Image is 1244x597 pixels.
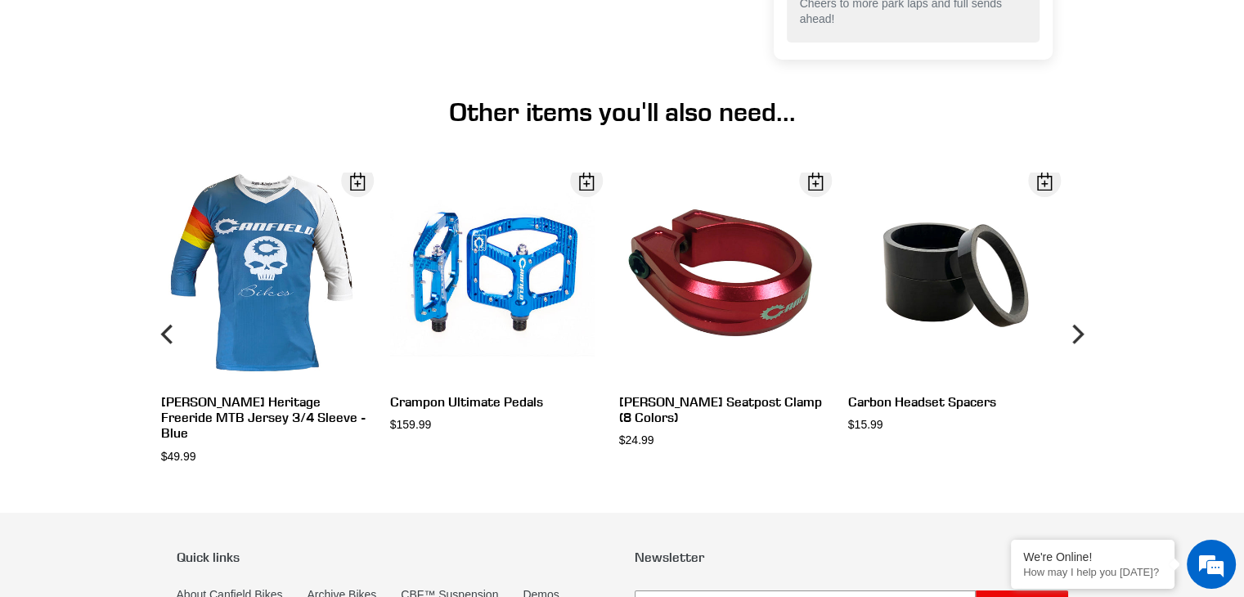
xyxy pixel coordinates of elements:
[268,8,308,47] div: Minimize live chat window
[152,173,185,496] button: Previous
[95,189,226,354] span: We're online!
[177,97,1068,128] h1: Other items you'll also need...
[110,92,299,113] div: Chat with us now
[1023,566,1162,578] p: How may I help you today?
[1060,173,1093,496] button: Next
[390,173,595,433] a: Crampon Ultimate Pedals $159.99 Open Dialog Crampon Ultimate Pedals
[177,550,610,565] p: Quick links
[1023,550,1162,563] div: We're Online!
[18,90,43,114] div: Navigation go back
[8,412,312,469] textarea: Type your message and hit 'Enter'
[635,550,1068,565] p: Newsletter
[52,82,93,123] img: d_696896380_company_1647369064580_696896380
